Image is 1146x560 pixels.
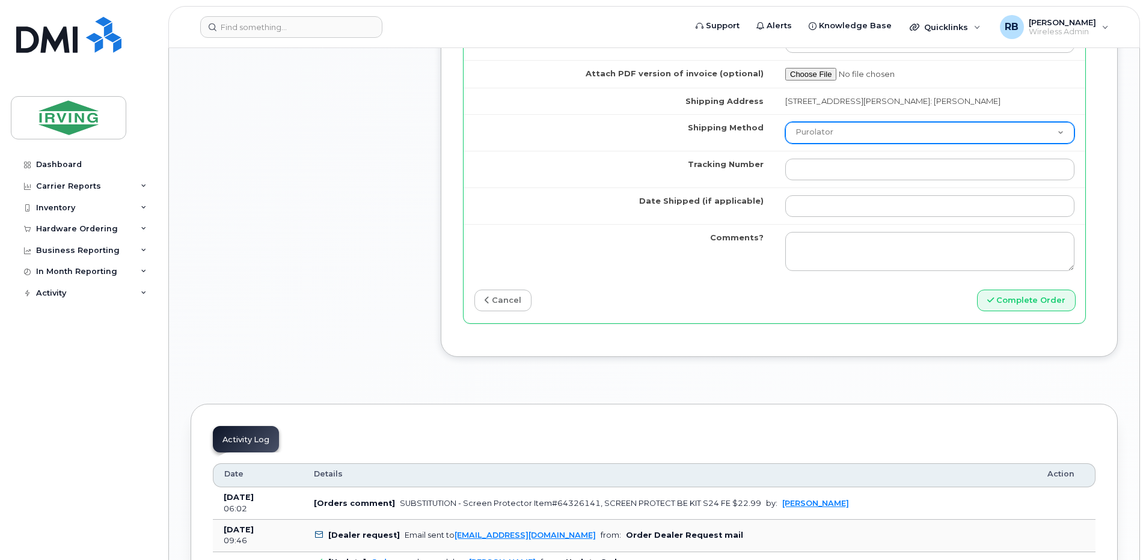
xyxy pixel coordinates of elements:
span: Details [314,469,343,479]
label: Shipping Method [688,122,764,133]
div: 06:02 [224,504,292,514]
label: Comments? [710,232,764,243]
input: Find something... [200,16,382,38]
span: Date [224,469,244,479]
div: Email sent to [405,531,596,540]
a: cancel [474,290,532,312]
b: [Orders comment] [314,499,395,508]
td: [STREET_ADDRESS][PERSON_NAME]: [PERSON_NAME] [774,88,1085,114]
div: SUBSTITUTION - Screen Protector Item#64326141, SCREEN PROTECT BE KIT S24 FE $22.99 [400,499,761,508]
span: from: [601,531,621,540]
a: Knowledge Base [800,14,900,38]
span: [PERSON_NAME] [1029,17,1096,27]
span: Quicklinks [924,22,968,32]
button: Complete Order [977,290,1076,312]
th: Action [1037,463,1095,487]
a: [EMAIL_ADDRESS][DOMAIN_NAME] [455,531,596,540]
b: [DATE] [224,525,254,534]
a: Alerts [748,14,800,38]
div: 09:46 [224,535,292,546]
a: [PERSON_NAME] [782,499,849,508]
span: Knowledge Base [819,20,892,32]
label: Shipping Address [685,96,764,107]
span: Alerts [767,20,792,32]
span: Support [706,20,740,32]
label: Tracking Number [688,159,764,170]
label: Attach PDF version of invoice (optional) [586,68,764,79]
b: [DATE] [224,493,254,502]
span: by: [766,499,777,508]
b: [Dealer request] [328,531,400,540]
span: RB [1005,20,1019,34]
label: Date Shipped (if applicable) [639,195,764,207]
b: Order Dealer Request mail [626,531,743,540]
a: Support [687,14,748,38]
div: Roberts, Brad [991,15,1117,39]
div: Quicklinks [901,15,989,39]
span: Wireless Admin [1029,27,1096,37]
